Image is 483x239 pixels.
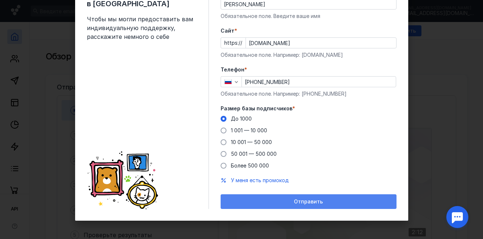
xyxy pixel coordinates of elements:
[231,115,252,122] span: До 1000
[221,194,397,209] button: Отправить
[221,90,397,98] div: Обязательное поле. Например: [PHONE_NUMBER]
[231,127,267,133] span: 1 001 — 10 000
[231,177,289,183] span: У меня есть промокод
[221,12,397,20] div: Обязательное поле. Введите ваше имя
[221,105,292,112] span: Размер базы подписчиков
[294,199,323,205] span: Отправить
[231,139,272,145] span: 10 001 — 50 000
[87,15,197,41] span: Чтобы мы могли предоставить вам индивидуальную поддержку, расскажите немного о себе
[221,66,244,73] span: Телефон
[221,51,397,59] div: Обязательное поле. Например: [DOMAIN_NAME]
[221,27,235,34] span: Cайт
[231,177,289,184] button: У меня есть промокод
[231,151,277,157] span: 50 001 — 500 000
[231,162,269,169] span: Более 500 000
